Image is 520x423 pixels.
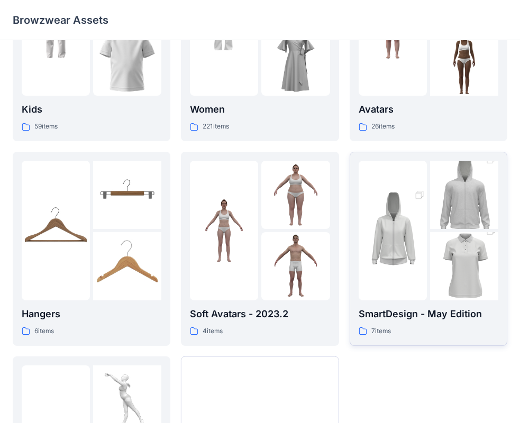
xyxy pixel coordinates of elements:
img: folder 3 [93,232,161,300]
img: folder 3 [261,27,330,96]
p: Hangers [22,307,161,321]
p: 59 items [34,121,58,132]
img: folder 1 [22,196,90,264]
p: 7 items [371,326,391,337]
p: SmartDesign - May Edition [359,307,498,321]
img: folder 1 [190,196,258,264]
img: folder 1 [359,179,427,282]
p: 26 items [371,121,395,132]
img: folder 2 [93,161,161,229]
p: 4 items [203,326,223,337]
img: folder 3 [261,232,330,300]
img: folder 3 [430,215,498,318]
p: Soft Avatars - 2023.2 [190,307,330,321]
a: folder 1folder 2folder 3SmartDesign - May Edition7items [350,152,507,346]
a: folder 1folder 2folder 3Soft Avatars - 2023.24items [181,152,339,346]
img: folder 3 [93,27,161,96]
p: 6 items [34,326,54,337]
p: Browzwear Assets [13,13,108,27]
img: folder 2 [430,144,498,246]
p: Avatars [359,102,498,117]
p: Women [190,102,330,117]
p: 221 items [203,121,229,132]
img: folder 2 [261,161,330,229]
img: folder 3 [430,27,498,96]
p: Kids [22,102,161,117]
a: folder 1folder 2folder 3Hangers6items [13,152,170,346]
